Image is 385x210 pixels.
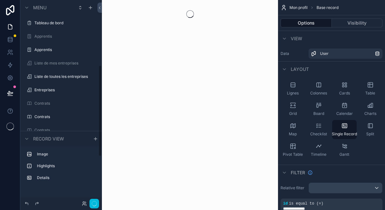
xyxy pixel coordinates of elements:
[287,91,299,96] span: Lignes
[336,111,353,116] span: Calendar
[365,91,375,96] span: Table
[33,136,64,142] span: Record view
[332,19,383,27] button: Visibility
[34,34,94,39] label: Apprentis
[358,79,382,98] button: Table
[313,111,324,116] span: Board
[289,5,308,10] span: Mon profil
[317,5,339,10] span: Base record
[34,87,94,93] label: Entreprises
[339,91,350,96] span: Cards
[281,120,305,139] button: Map
[306,100,331,119] button: Board
[34,101,94,106] label: Contrats
[281,79,305,98] button: Lignes
[291,66,309,72] span: Layout
[309,49,382,59] a: User
[291,35,302,42] span: View
[281,185,306,191] label: Relative filter
[291,169,305,176] span: Filter
[306,79,331,98] button: Colonnes
[34,114,94,119] label: Contrats
[310,131,327,137] span: Checklist
[34,47,94,52] label: Apprentis
[34,20,94,26] label: Tableau de bord
[332,131,357,137] span: Single Record
[366,131,374,137] span: Split
[358,100,382,119] button: Charts
[37,163,93,169] label: Highlights
[306,140,331,160] button: Timeline
[332,100,357,119] button: Calendar
[37,175,93,180] label: Details
[289,111,297,116] span: Grid
[339,152,349,157] span: Gantt
[34,74,94,79] label: Liste de toutes les entreprises
[34,61,94,66] label: Liste de mes entreprises
[289,131,297,137] span: Map
[283,152,303,157] span: Pivot Table
[281,19,332,27] button: Options
[33,4,46,11] span: Menu
[332,140,357,160] button: Gantt
[310,91,327,96] span: Colonnes
[281,51,306,56] label: Data
[20,146,102,189] div: scrollable content
[364,111,376,116] span: Charts
[311,152,326,157] span: Timeline
[281,140,305,160] button: Pivot Table
[37,152,93,157] label: Image
[320,51,329,56] span: User
[332,120,357,139] button: Single Record
[281,100,305,119] button: Grid
[332,79,357,98] button: Cards
[306,120,331,139] button: Checklist
[34,128,94,133] label: Contrats
[358,120,382,139] button: Split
